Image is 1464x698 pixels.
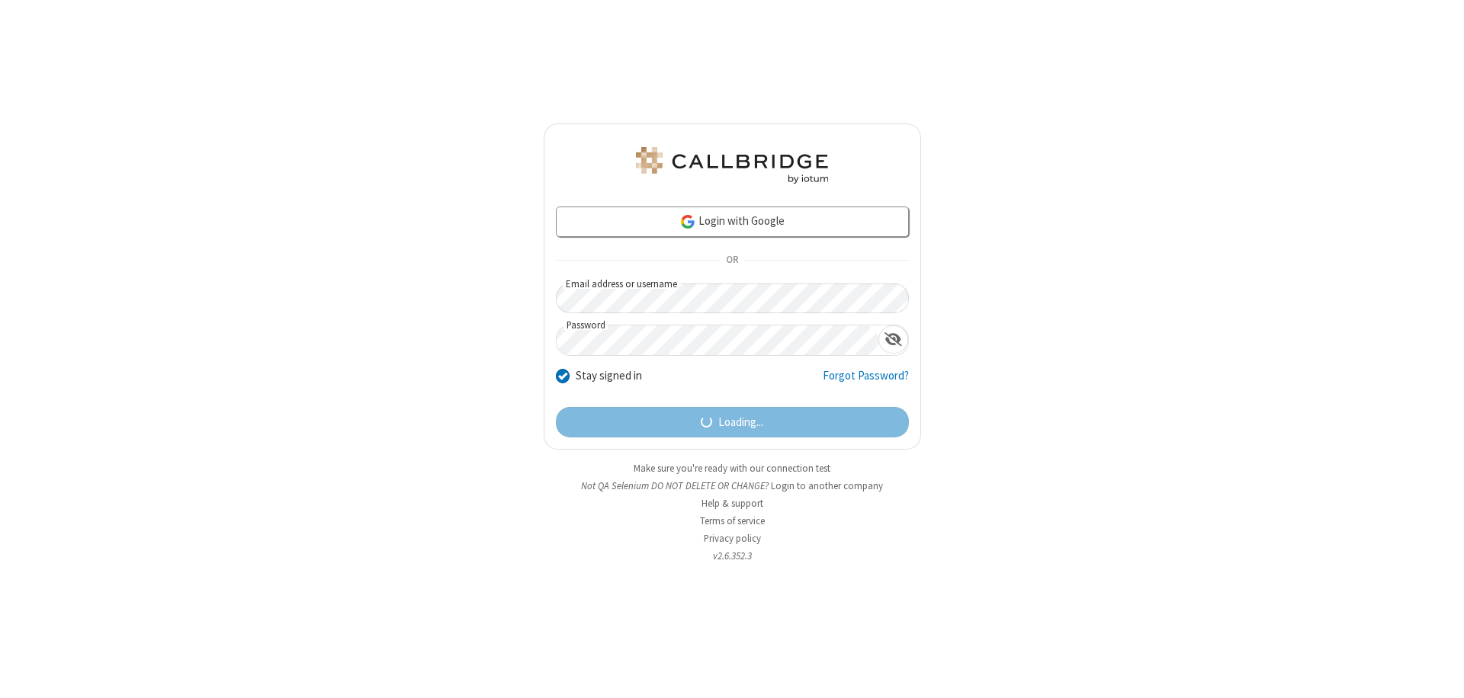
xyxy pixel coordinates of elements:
img: google-icon.png [679,213,696,230]
input: Password [557,325,878,355]
span: Loading... [718,414,763,431]
li: Not QA Selenium DO NOT DELETE OR CHANGE? [544,479,921,493]
input: Email address or username [556,283,909,313]
div: Show password [878,325,908,354]
a: Privacy policy [704,532,761,545]
button: Loading... [556,407,909,437]
button: Login to another company [771,479,883,493]
iframe: Chat [1426,658,1453,687]
img: QA Selenium DO NOT DELETE OR CHANGE [633,147,831,184]
a: Make sure you're ready with our connection test [634,462,830,475]
a: Login with Google [556,207,909,237]
a: Terms of service [700,514,765,527]
span: OR [720,250,744,271]
a: Forgot Password? [823,367,909,396]
a: Help & support [701,497,763,510]
li: v2.6.352.3 [544,549,921,563]
label: Stay signed in [576,367,642,385]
